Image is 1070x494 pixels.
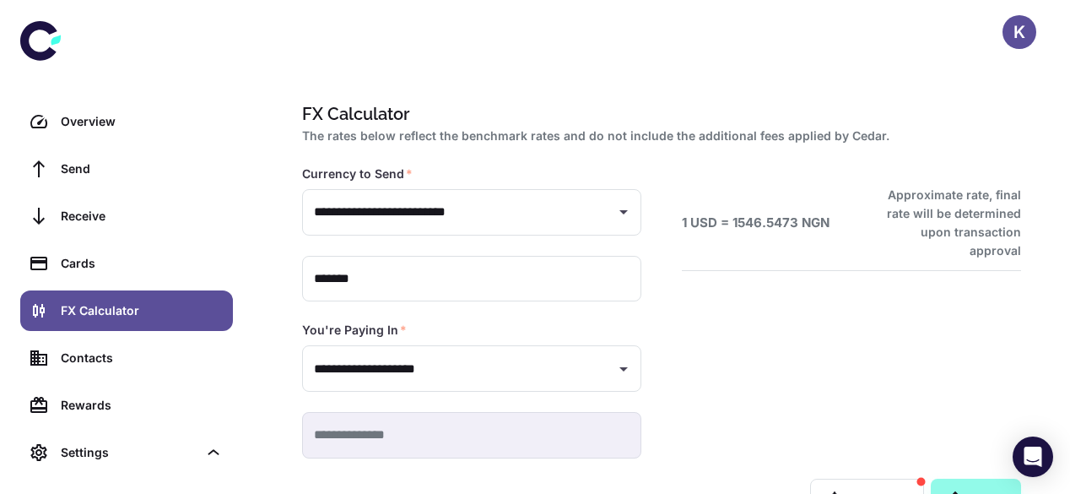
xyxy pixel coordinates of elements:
button: Open [612,357,635,381]
div: Send [61,160,223,178]
a: Receive [20,196,233,236]
a: Contacts [20,338,233,378]
div: FX Calculator [61,301,223,320]
label: You're Paying In [302,322,407,339]
a: Send [20,149,233,189]
div: Rewards [61,396,223,415]
h1: FX Calculator [302,101,1014,127]
a: FX Calculator [20,290,233,331]
label: Currency to Send [302,166,413,182]
h6: 1 USD = 1546.5473 NGN [682,214,830,233]
a: Cards [20,243,233,284]
h6: Approximate rate, final rate will be determined upon transaction approval [868,186,1021,260]
div: Cards [61,254,223,273]
button: Open [612,200,635,224]
div: Contacts [61,349,223,367]
div: Receive [61,207,223,225]
div: Settings [61,443,197,462]
a: Rewards [20,385,233,426]
div: Settings [20,432,233,473]
div: Overview [61,112,223,131]
div: Open Intercom Messenger [1013,437,1053,477]
a: Overview [20,101,233,142]
button: K [1002,15,1036,49]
